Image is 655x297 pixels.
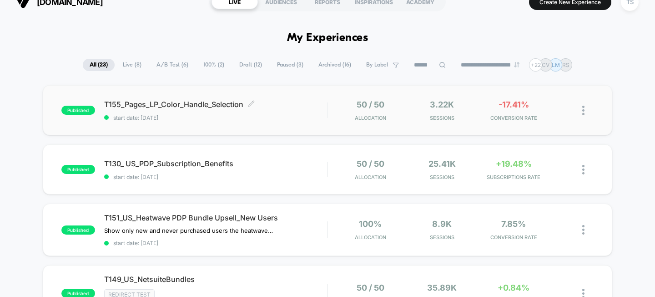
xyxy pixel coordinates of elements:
[427,283,457,292] span: 35.89k
[104,240,327,246] span: start date: [DATE]
[104,159,327,168] span: T130_ US_PDP_Subscription_Benefits
[104,100,327,109] span: T155_Pages_LP_Color_Handle_Selection
[355,234,386,241] span: Allocation
[357,100,384,109] span: 50 / 50
[196,59,231,71] span: 100% ( 2 )
[582,165,584,174] img: close
[496,159,532,169] span: +19.48%
[499,100,529,109] span: -17.41%
[582,106,584,115] img: close
[359,219,382,229] span: 100%
[552,61,560,68] p: LM
[408,234,475,241] span: Sessions
[104,174,327,180] span: start date: [DATE]
[562,61,569,68] p: RS
[61,106,95,115] span: published
[150,59,195,71] span: A/B Test ( 6 )
[514,62,519,67] img: end
[357,283,384,292] span: 50 / 50
[312,59,358,71] span: Archived ( 16 )
[104,213,327,222] span: T151_US_Heatwave PDP Bundle Upsell_New Users
[542,61,549,68] p: CV
[428,159,456,169] span: 25.41k
[480,174,547,180] span: SUBSCRIPTIONS RATE
[529,58,542,72] div: + 22
[480,234,547,241] span: CONVERSION RATE
[430,100,454,109] span: 3.22k
[61,165,95,174] span: published
[232,59,269,71] span: Draft ( 12 )
[408,174,475,180] span: Sessions
[83,59,115,71] span: All ( 23 )
[116,59,148,71] span: Live ( 8 )
[287,31,368,45] h1: My Experiences
[582,225,584,235] img: close
[270,59,310,71] span: Paused ( 3 )
[104,227,273,234] span: Show only new and never purchased users the heatwave bundle upsell on PDP. PDP has been out-perfo...
[61,225,95,235] span: published
[501,219,526,229] span: 7.85%
[355,115,386,121] span: Allocation
[498,283,529,292] span: +0.84%
[355,174,386,180] span: Allocation
[432,219,452,229] span: 8.9k
[104,275,327,284] span: T149_US_NetsuiteBundles
[104,114,327,121] span: start date: [DATE]
[408,115,475,121] span: Sessions
[366,61,388,68] span: By Label
[480,115,547,121] span: CONVERSION RATE
[357,159,384,169] span: 50 / 50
